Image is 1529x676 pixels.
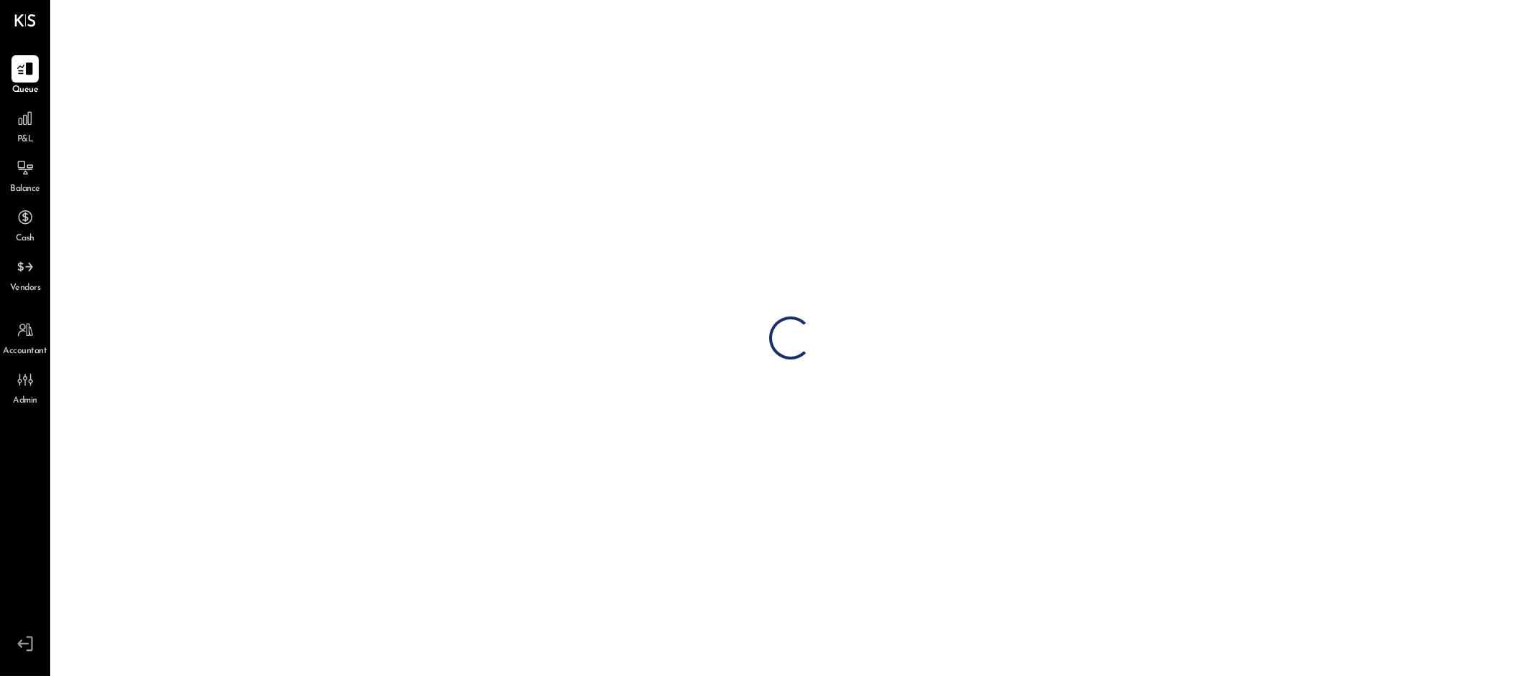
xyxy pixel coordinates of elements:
span: Cash [16,233,34,245]
a: Vendors [1,253,50,295]
a: Cash [1,204,50,245]
span: Vendors [10,282,41,295]
a: Accountant [1,316,50,358]
a: Queue [1,55,50,97]
a: P&L [1,105,50,146]
span: Admin [13,395,37,408]
span: Balance [10,183,40,196]
a: Admin [1,366,50,408]
span: Queue [12,84,39,97]
span: Accountant [4,345,47,358]
a: Balance [1,154,50,196]
span: P&L [17,133,34,146]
